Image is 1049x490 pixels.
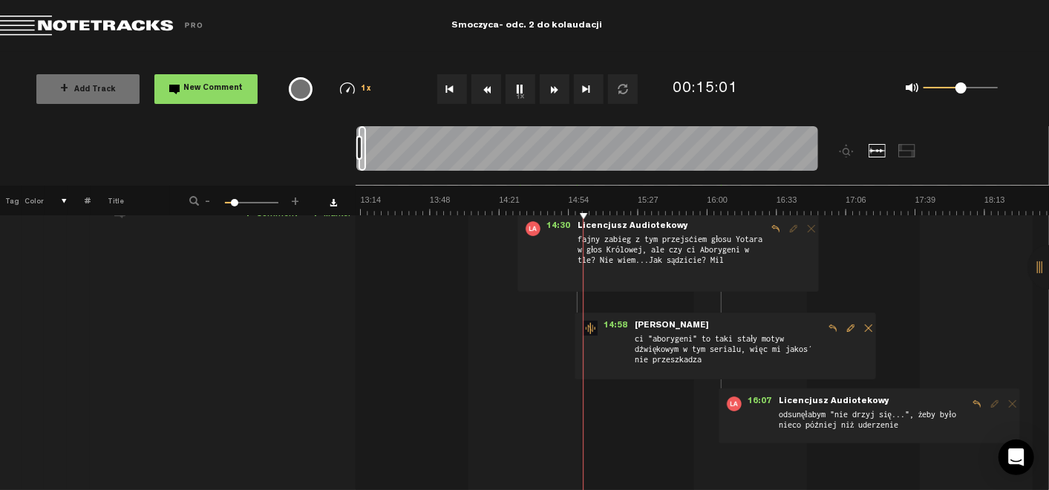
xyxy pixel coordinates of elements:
[471,74,501,104] button: Rewind
[673,79,738,100] div: 00:15:01
[506,74,535,104] button: 1x
[289,77,313,101] div: {{ tooltip_message }}
[633,333,824,373] span: ci "aborygeni" to taki stały motyw dźwiękowym w tym serialu, więc mi jakoś nie przeszkadza
[777,408,968,437] span: odsunęłabym "nie drzyj się...", żeby było nieco później niż uderzenie
[860,323,878,333] span: Delete comment
[824,323,842,333] span: Reply to comment
[526,221,540,236] img: letters
[576,233,767,285] span: fajny zabieg z tym przejściem głosu Yotara w głos Królowej, ale czy ci Aborygeni w tle? Nie wiem....
[727,396,742,411] img: letters
[574,74,604,104] button: Go to end
[184,85,244,93] span: New Comment
[842,323,860,333] span: Edit comment
[361,85,371,94] span: 1x
[608,74,638,104] button: Loop
[91,186,170,215] th: Title
[986,399,1004,409] span: Edit comment
[803,223,820,234] span: Delete comment
[785,223,803,234] span: Edit comment
[202,195,214,203] span: -
[60,86,116,94] span: Add Track
[777,396,891,407] span: Licencjusz Audiotekowy
[999,440,1034,475] div: Open Intercom Messenger
[154,74,258,104] button: New Comment
[1004,399,1022,409] span: Delete comment
[968,399,986,409] span: Reply to comment
[36,74,140,104] button: +Add Track
[598,321,633,336] span: 14:58
[540,221,576,236] span: 14:30
[60,83,68,95] span: +
[742,396,777,411] span: 16:07
[330,199,337,206] a: Download comments
[583,321,598,336] img: star-track.png
[68,186,91,215] th: #
[767,223,785,234] span: Reply to comment
[340,82,355,94] img: speedometer.svg
[22,186,45,215] th: Color
[290,195,301,203] span: +
[633,321,710,331] span: [PERSON_NAME]
[323,82,388,95] div: 1x
[437,74,467,104] button: Go to beginning
[540,74,569,104] button: Fast Forward
[576,221,690,232] span: Licencjusz Audiotekowy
